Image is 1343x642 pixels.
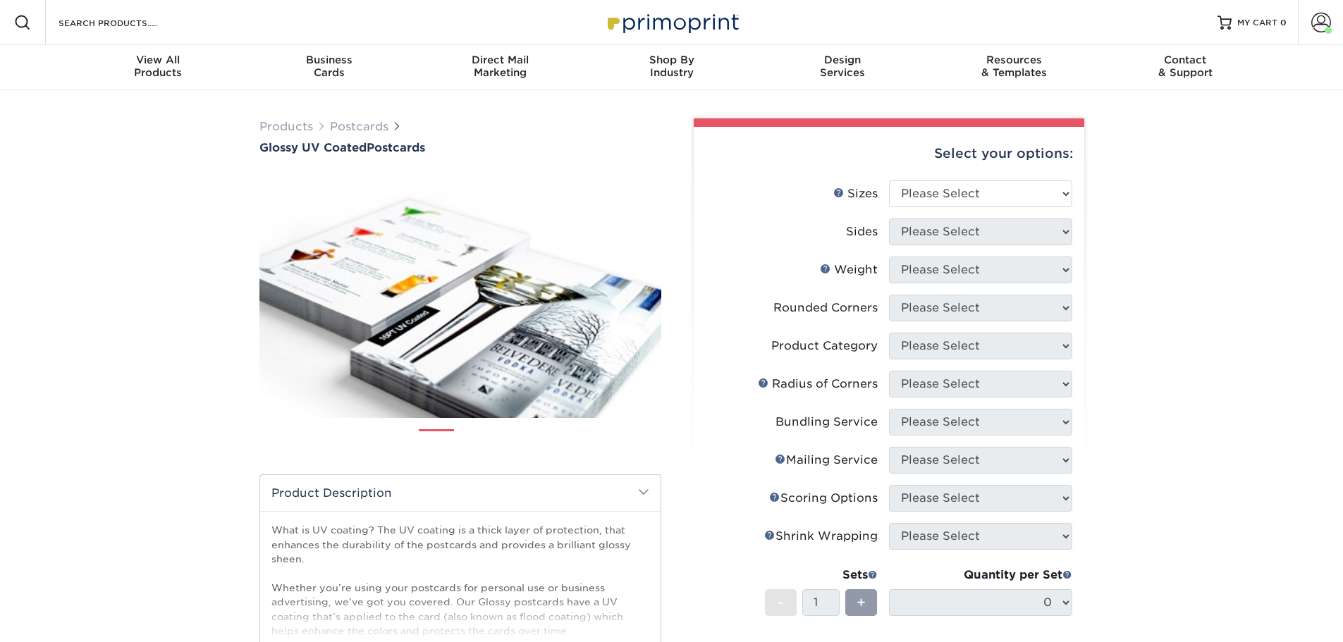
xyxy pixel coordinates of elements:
img: Primoprint [601,7,742,37]
span: Direct Mail [415,54,586,66]
span: Resources [928,54,1100,66]
a: Shop ByIndustry [586,45,757,90]
div: Sides [846,223,878,240]
div: Cards [243,54,415,79]
span: MY CART [1237,17,1277,29]
div: Select your options: [705,127,1073,180]
h2: Product Description [260,475,661,511]
span: Glossy UV Coated [259,141,367,154]
a: BusinessCards [243,45,415,90]
a: Postcards [330,120,388,133]
a: Products [259,120,313,133]
span: View All [73,54,244,66]
span: + [857,592,866,613]
a: DesignServices [757,45,928,90]
div: Scoring Options [769,490,878,507]
input: SEARCH PRODUCTS..... [57,14,195,31]
div: Quantity per Set [889,567,1072,584]
div: Shrink Wrapping [764,528,878,545]
div: Products [73,54,244,79]
div: Industry [586,54,757,79]
div: Weight [820,261,878,278]
div: & Support [1100,54,1271,79]
span: Business [243,54,415,66]
a: Glossy UV CoatedPostcards [259,141,661,154]
div: & Templates [928,54,1100,79]
div: Rounded Corners [773,300,878,316]
img: Glossy UV Coated 01 [259,156,661,433]
div: Mailing Service [775,452,878,469]
span: 0 [1280,18,1287,27]
h1: Postcards [259,141,661,154]
a: Contact& Support [1100,45,1271,90]
span: - [778,592,784,613]
div: Sizes [833,185,878,202]
div: Services [757,54,928,79]
div: Bundling Service [775,414,878,431]
div: Sets [765,567,878,584]
img: Postcards 01 [419,424,454,459]
div: Marketing [415,54,586,79]
img: Postcards 02 [466,424,501,459]
span: Contact [1100,54,1271,66]
div: Radius of Corners [758,376,878,393]
span: Shop By [586,54,757,66]
div: Product Category [771,338,878,354]
span: Design [757,54,928,66]
a: Resources& Templates [928,45,1100,90]
a: Direct MailMarketing [415,45,586,90]
a: View AllProducts [73,45,244,90]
